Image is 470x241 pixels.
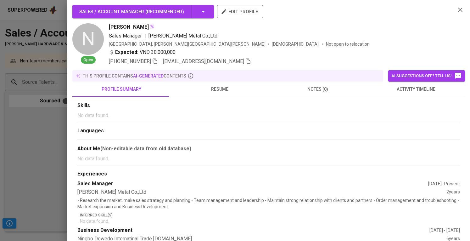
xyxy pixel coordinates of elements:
[77,197,460,210] p: • Research the market, make sales strategy and planning • Team management and leadership • Mainta...
[80,218,460,224] p: No data found.
[77,145,460,152] div: About Me
[109,33,142,39] span: Sales Manager
[272,41,320,47] span: [DEMOGRAPHIC_DATA]
[72,23,104,55] div: N
[371,85,461,93] span: activity timeline
[133,73,164,78] span: AI-generated
[77,127,460,135] div: Languages
[391,72,462,80] span: AI suggestions off? Tell us!
[81,57,96,63] span: Open
[109,41,266,47] div: [GEOGRAPHIC_DATA], [PERSON_NAME][GEOGRAPHIC_DATA][PERSON_NAME]
[77,180,428,187] div: Sales Manager
[77,170,460,178] div: Experiences
[76,85,167,93] span: profile summary
[77,227,429,234] div: Business Development
[109,58,151,64] span: [PHONE_NUMBER]
[77,102,460,109] div: Skills
[109,49,176,56] div: VND 30,000,000
[83,73,186,79] p: this profile contains contents
[77,189,446,196] div: [PERSON_NAME] Metal Co.,Ltd
[272,85,363,93] span: notes (0)
[79,9,184,14] span: Sales / Account Manager ( Recommended )
[148,33,217,39] span: [PERSON_NAME] Metal Co.,Ltd
[174,85,265,93] span: resume
[100,146,191,152] b: (Non-editable data from old database)
[144,32,146,40] span: |
[72,5,214,18] button: Sales / Account Manager (Recommended)
[429,227,460,233] div: [DATE] - [DATE]
[77,155,460,163] p: No data found.
[149,24,154,29] img: magic_wand.svg
[446,189,460,196] div: 2 years
[388,70,465,82] button: AI suggestions off? Tell us!
[109,23,149,31] span: [PERSON_NAME]
[428,181,460,187] div: [DATE] - Present
[80,212,460,218] p: Inferred Skill(s)
[77,112,460,119] p: No data found.
[326,41,370,47] p: Not open to relocation
[222,8,258,16] span: edit profile
[217,9,263,14] a: edit profile
[217,5,263,18] button: edit profile
[163,58,244,64] span: [EMAIL_ADDRESS][DOMAIN_NAME]
[115,49,138,56] b: Expected:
